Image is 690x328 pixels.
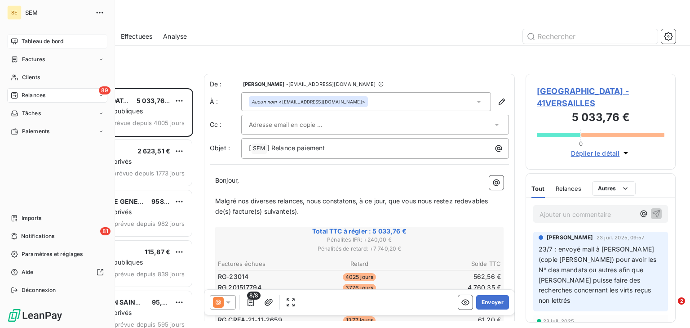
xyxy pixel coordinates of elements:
[476,295,509,310] button: Envoyer
[99,86,111,94] span: 89
[210,144,230,152] span: Objet :
[111,119,185,126] span: prévue depuis 4005 jours
[7,308,63,323] img: Logo LeanPay
[137,97,171,104] span: 5 033,76 €
[539,245,659,304] span: 23/7 : envoyé mail à [PERSON_NAME] (copie [PERSON_NAME]) pour avoir les N° des mandats ou autres ...
[407,283,501,292] td: 4 760,35 €
[152,298,177,306] span: 95,90 €
[22,109,41,117] span: Tâches
[163,32,187,41] span: Analyse
[21,232,54,240] span: Notifications
[113,170,185,177] span: prévue depuis 1773 jours
[243,81,284,87] span: [PERSON_NAME]
[217,259,311,269] th: Factures échues
[312,259,406,269] th: Retard
[22,37,63,45] span: Tableau de bord
[137,147,171,155] span: 2 623,51 €
[115,321,185,328] span: prévue depuis 595 jours
[210,120,241,129] label: Cc :
[592,181,636,196] button: Autres
[22,127,49,135] span: Paiements
[249,144,251,152] span: [
[218,283,261,292] span: RG 201517794
[556,185,581,192] span: Relances
[63,198,188,205] span: VEOLIA EAU - CIE GENERALE DES EAUX
[523,29,658,44] input: Rechercher
[121,32,153,41] span: Effectuées
[407,272,501,282] td: 562,56 €
[343,316,376,324] span: 1377 jours
[43,88,193,328] div: grid
[145,248,170,256] span: 115,87 €
[217,227,502,236] span: Total TTC à régler : 5 033,76 €
[218,315,282,324] span: RG CREA-21-11-2659
[286,81,376,87] span: - [EMAIL_ADDRESS][DOMAIN_NAME]
[547,234,593,242] span: [PERSON_NAME]
[343,273,376,281] span: 4025 jours
[343,284,376,292] span: 3776 jours
[218,272,248,281] span: RG-23014
[22,55,45,63] span: Factures
[7,5,22,20] div: SE
[407,315,501,325] td: 61,20 €
[659,297,681,319] iframe: Intercom live chat
[579,140,583,147] span: 0
[100,227,111,235] span: 81
[115,270,185,278] span: prévue depuis 839 jours
[537,109,664,127] h3: 5 033,76 €
[215,197,490,215] span: Malgré nos diverses relances, nous constatons, à ce jour, que vous nous restez redevables de(s) f...
[543,319,574,324] span: 23 juil. 2025
[22,214,41,222] span: Imports
[151,198,180,205] span: 958,32 €
[217,245,502,253] span: Pénalités de retard : + 7 740,20 €
[22,286,56,294] span: Déconnexion
[22,268,34,276] span: Aide
[22,250,83,258] span: Paramètres et réglages
[22,91,45,99] span: Relances
[597,235,644,240] span: 23 juil. 2025, 09:57
[22,73,40,81] span: Clients
[25,9,90,16] span: SEM
[247,292,261,300] span: 8/8
[531,185,545,192] span: Tout
[407,259,501,269] th: Solde TTC
[571,148,620,158] span: Déplier le détail
[115,220,185,227] span: prévue depuis 982 jours
[267,144,325,152] span: ] Relance paiement
[215,176,239,184] span: Bonjour,
[568,148,633,158] button: Déplier le détail
[217,236,502,244] span: Pénalités IFR : + 240,00 €
[210,80,241,89] span: De :
[249,118,345,131] input: Adresse email en copie ...
[678,297,685,305] span: 2
[537,85,664,109] span: [GEOGRAPHIC_DATA] - 41VERSAILLES
[252,144,266,154] span: SEM
[252,99,365,105] div: <[EMAIL_ADDRESS][DOMAIN_NAME]>
[210,97,241,106] label: À :
[252,99,277,105] em: Aucun nom
[7,265,107,279] a: Aide
[63,298,171,306] span: CABINET MILLON SAINT LAMBERT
